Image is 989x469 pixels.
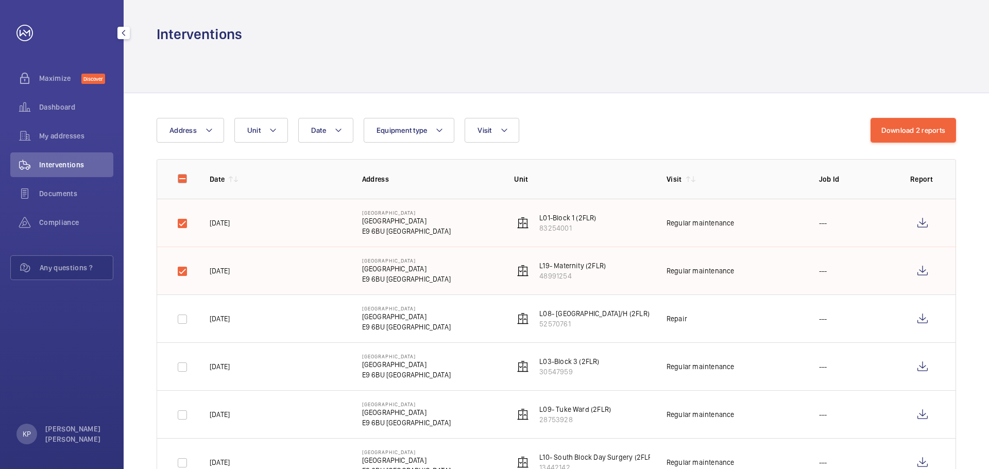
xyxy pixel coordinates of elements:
[377,126,428,134] span: Equipment type
[362,216,451,226] p: [GEOGRAPHIC_DATA]
[667,266,734,276] div: Regular maintenance
[39,131,113,141] span: My addresses
[169,126,197,134] span: Address
[539,404,611,414] p: L09- Tuke Ward (2FLR)
[157,118,224,143] button: Address
[539,308,650,319] p: L08- [GEOGRAPHIC_DATA]/H (2FLR)
[667,457,734,467] div: Regular maintenance
[517,456,529,468] img: elevator.svg
[539,452,654,462] p: L10- South Block Day Surgery (2FLR)
[364,118,455,143] button: Equipment type
[247,126,261,134] span: Unit
[157,25,242,44] h1: Interventions
[362,226,451,236] p: E9 6BU [GEOGRAPHIC_DATA]
[362,449,451,455] p: [GEOGRAPHIC_DATA]
[539,223,596,233] p: 83254001
[539,356,599,367] p: L03-Block 3 (2FLR)
[517,408,529,421] img: elevator.svg
[40,263,113,273] span: Any questions ?
[210,361,230,372] p: [DATE]
[539,213,596,223] p: L01-Block 1 (2FLR)
[667,409,734,420] div: Regular maintenance
[39,102,113,112] span: Dashboard
[362,370,451,380] p: E9 6BU [GEOGRAPHIC_DATA]
[362,257,451,264] p: [GEOGRAPHIC_DATA]
[517,312,529,325] img: elevator.svg
[362,455,451,465] p: [GEOGRAPHIC_DATA]
[210,266,230,276] p: [DATE]
[45,424,107,444] p: [PERSON_NAME] [PERSON_NAME]
[362,401,451,407] p: [GEOGRAPHIC_DATA]
[478,126,491,134] span: Visit
[39,73,81,83] span: Maximize
[910,174,935,184] p: Report
[234,118,288,143] button: Unit
[539,319,650,329] p: 52570761
[362,174,498,184] p: Address
[39,217,113,228] span: Compliance
[362,353,451,359] p: [GEOGRAPHIC_DATA]
[210,457,230,467] p: [DATE]
[667,218,734,228] div: Regular maintenance
[517,265,529,277] img: elevator.svg
[819,457,827,467] p: ---
[539,260,606,271] p: L19- Maternity (2FLR)
[362,322,451,332] p: E9 6BU [GEOGRAPHIC_DATA]
[819,314,827,324] p: ---
[210,314,230,324] p: [DATE]
[819,218,827,228] p: ---
[362,407,451,418] p: [GEOGRAPHIC_DATA]
[362,210,451,216] p: [GEOGRAPHIC_DATA]
[298,118,353,143] button: Date
[539,414,611,425] p: 28753928
[539,271,606,281] p: 48991254
[362,359,451,370] p: [GEOGRAPHIC_DATA]
[362,311,451,322] p: [GEOGRAPHIC_DATA]
[362,418,451,428] p: E9 6BU [GEOGRAPHIC_DATA]
[539,367,599,377] p: 30547959
[39,188,113,199] span: Documents
[871,118,957,143] button: Download 2 reports
[39,160,113,170] span: Interventions
[210,174,225,184] p: Date
[210,218,230,228] p: [DATE]
[517,217,529,229] img: elevator.svg
[362,264,451,274] p: [GEOGRAPHIC_DATA]
[311,126,326,134] span: Date
[517,360,529,373] img: elevator.svg
[362,305,451,311] p: [GEOGRAPHIC_DATA]
[23,429,31,439] p: KP
[819,266,827,276] p: ---
[667,361,734,372] div: Regular maintenance
[667,314,687,324] div: Repair
[81,74,105,84] span: Discover
[819,174,894,184] p: Job Id
[210,409,230,420] p: [DATE]
[465,118,519,143] button: Visit
[819,409,827,420] p: ---
[362,274,451,284] p: E9 6BU [GEOGRAPHIC_DATA]
[667,174,682,184] p: Visit
[819,361,827,372] p: ---
[514,174,650,184] p: Unit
